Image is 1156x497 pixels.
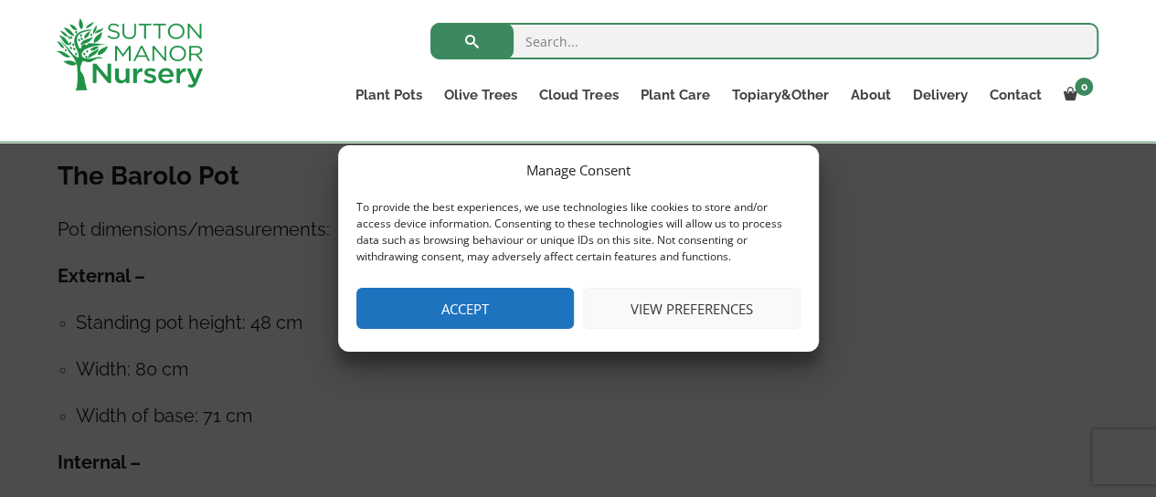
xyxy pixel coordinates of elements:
span: 0 [1075,78,1093,96]
a: Olive Trees [433,82,528,108]
button: Accept [356,288,574,329]
a: Cloud Trees [528,82,629,108]
a: Plant Pots [345,82,433,108]
input: Search... [430,23,1098,59]
a: Plant Care [629,82,720,108]
a: Topiary&Other [720,82,839,108]
button: View preferences [583,288,801,329]
a: Delivery [901,82,978,108]
div: Manage Consent [526,159,631,181]
a: Contact [978,82,1052,108]
img: logo [57,18,203,90]
a: About [839,82,901,108]
div: To provide the best experiences, we use technologies like cookies to store and/or access device i... [356,199,799,265]
a: 0 [1052,82,1098,108]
